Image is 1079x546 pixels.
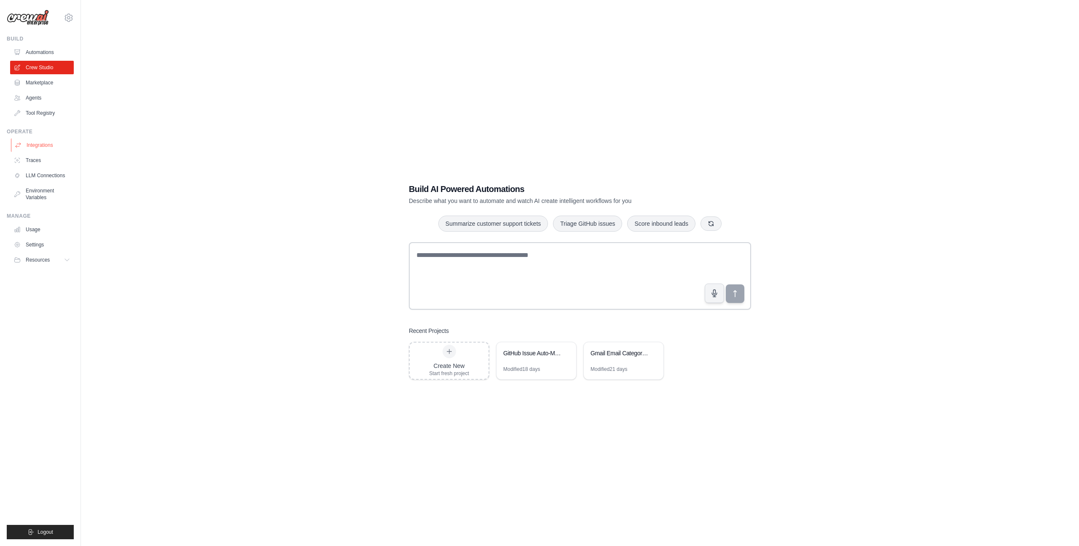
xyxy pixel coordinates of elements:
[26,257,50,263] span: Resources
[10,106,74,120] a: Tool Registry
[10,169,74,182] a: LLM Connections
[10,223,74,236] a: Usage
[409,183,692,195] h1: Build AI Powered Automations
[10,154,74,167] a: Traces
[7,10,49,26] img: Logo
[38,529,53,535] span: Logout
[701,216,722,231] button: Get new suggestions
[627,216,695,232] button: Score inbound leads
[590,366,627,373] div: Modified 21 days
[553,216,622,232] button: Triage GitHub issues
[7,128,74,135] div: Operate
[10,238,74,251] a: Settings
[7,35,74,42] div: Build
[10,61,74,74] a: Crew Studio
[10,253,74,267] button: Resources
[503,349,561,357] div: GitHub Issue Auto-Management System
[10,76,74,89] a: Marketplace
[409,327,449,335] h3: Recent Projects
[429,362,469,370] div: Create New
[429,370,469,377] div: Start fresh project
[10,46,74,59] a: Automations
[10,184,74,204] a: Environment Variables
[10,91,74,105] a: Agents
[438,216,548,232] button: Summarize customer support tickets
[1037,505,1079,546] iframe: Chat Widget
[11,138,75,152] a: Integrations
[409,197,692,205] p: Describe what you want to automate and watch AI create intelligent workflows for you
[7,213,74,219] div: Manage
[590,349,648,357] div: Gmail Email Categorization & PostgreSQL Storage
[7,525,74,539] button: Logout
[705,284,724,303] button: Click to speak your automation idea
[503,366,540,373] div: Modified 18 days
